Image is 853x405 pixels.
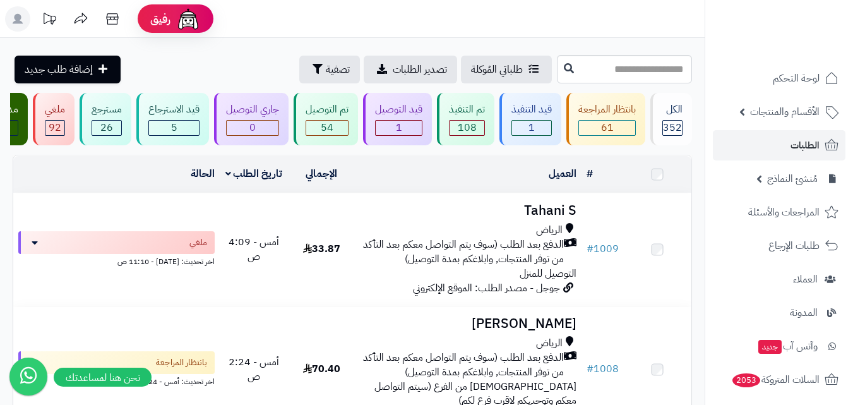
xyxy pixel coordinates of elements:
[663,120,682,135] span: 352
[601,120,614,135] span: 61
[713,231,845,261] a: طلبات الإرجاع
[434,93,497,145] a: تم التنفيذ 108
[92,102,122,117] div: مسترجع
[49,120,61,135] span: 92
[25,62,93,77] span: إضافة طلب جديد
[306,121,348,135] div: 54
[361,238,564,267] span: الدفع بعد الطلب (سوف يتم التواصل معكم بعد التأكد من توفر المنتجات, وابلاغكم بمدة التوصيل)
[413,281,560,296] span: جوجل - مصدر الطلب: الموقع الإلكتروني
[458,120,477,135] span: 108
[33,6,65,35] a: تحديثات المنصة
[528,120,535,135] span: 1
[191,166,215,181] a: الحالة
[77,93,134,145] a: مسترجع 26
[757,337,818,355] span: وآتس آب
[731,371,820,389] span: السلات المتروكة
[396,120,402,135] span: 1
[361,317,576,331] h3: [PERSON_NAME]
[227,121,278,135] div: 0
[713,264,845,294] a: العملاء
[587,361,594,377] span: #
[150,11,170,27] span: رفيق
[713,331,845,361] a: وآتس آبجديد
[376,121,422,135] div: 1
[15,56,121,83] a: إضافة طلب جديد
[361,93,434,145] a: قيد التوصيل 1
[549,166,576,181] a: العميل
[321,120,333,135] span: 54
[497,93,564,145] a: قيد التنفيذ 1
[449,102,485,117] div: تم التنفيذ
[303,241,340,257] span: 33.87
[189,236,207,249] span: ملغي
[768,237,820,255] span: طلبات الإرجاع
[149,121,199,135] div: 5
[536,336,563,351] span: الرياض
[450,121,484,135] div: 108
[536,223,563,238] span: الرياض
[375,102,422,117] div: قيد التوصيل
[303,361,340,377] span: 70.40
[364,56,457,83] a: تصدير الطلبات
[45,121,64,135] div: 92
[662,102,683,117] div: الكل
[212,93,291,145] a: جاري التوصيل 0
[713,298,845,328] a: المدونة
[171,120,177,135] span: 5
[30,93,77,145] a: ملغي 92
[148,102,200,117] div: قيد الاسترجاع
[45,102,65,117] div: ملغي
[226,102,279,117] div: جاري التوصيل
[713,63,845,94] a: لوحة التحكم
[299,56,360,83] button: تصفية
[713,130,845,160] a: الطلبات
[156,356,207,369] span: بانتظار المراجعة
[564,93,648,145] a: بانتظار المراجعة 61
[767,170,818,188] span: مُنشئ النماذج
[758,340,782,354] span: جديد
[713,365,845,395] a: السلات المتروكة2053
[326,62,350,77] span: تصفية
[587,166,593,181] a: #
[306,166,337,181] a: الإجمالي
[587,241,619,257] a: #1009
[100,120,113,135] span: 26
[773,70,820,87] span: لوحة التحكم
[767,35,841,62] img: logo-2.png
[648,93,695,145] a: الكل352
[361,203,576,218] h3: Tahani S
[512,121,551,135] div: 1
[520,266,576,281] span: التوصيل للمنزل
[511,102,552,117] div: قيد التنفيذ
[578,102,636,117] div: بانتظار المراجعة
[176,6,201,32] img: ai-face.png
[249,120,256,135] span: 0
[229,234,279,264] span: أمس - 4:09 ص
[229,354,279,384] span: أمس - 2:24 ص
[471,62,523,77] span: طلباتي المُوكلة
[461,56,552,83] a: طلباتي المُوكلة
[790,136,820,154] span: الطلبات
[793,270,818,288] span: العملاء
[134,93,212,145] a: قيد الاسترجاع 5
[748,203,820,221] span: المراجعات والأسئلة
[579,121,635,135] div: 61
[18,254,215,267] div: اخر تحديث: [DATE] - 11:10 ص
[393,62,447,77] span: تصدير الطلبات
[732,373,760,387] span: 2053
[587,361,619,377] a: #1008
[790,304,818,322] span: المدونة
[291,93,361,145] a: تم التوصيل 54
[750,103,820,121] span: الأقسام والمنتجات
[225,166,283,181] a: تاريخ الطلب
[361,351,564,380] span: الدفع بعد الطلب (سوف يتم التواصل معكم بعد التأكد من توفر المنتجات, وابلاغكم بمدة التوصيل)
[306,102,349,117] div: تم التوصيل
[92,121,121,135] div: 26
[713,197,845,227] a: المراجعات والأسئلة
[587,241,594,257] span: #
